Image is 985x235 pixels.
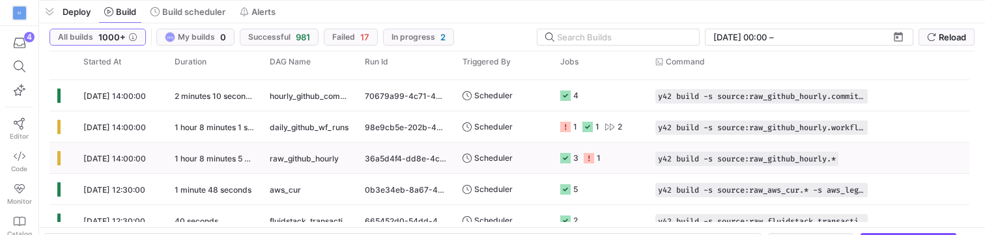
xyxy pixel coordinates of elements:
[178,33,215,42] span: My builds
[357,111,455,142] div: 98e9cb5e-202b-4a8f-b587-92adc34caec4
[440,32,446,42] span: 2
[50,111,971,143] div: Press SPACE to select this row.
[658,92,865,101] span: y42 build -s source:raw_github_hourly.commits+
[474,143,513,173] span: Scheduler
[919,29,975,46] button: Reload
[251,7,276,17] span: Alerts
[116,7,136,17] span: Build
[83,216,145,226] span: [DATE] 12:30:00
[573,174,578,204] div: 5
[365,57,388,66] span: Run Id
[162,7,225,17] span: Build scheduler
[83,185,145,195] span: [DATE] 12:30:00
[83,154,146,163] span: [DATE] 14:00:00
[83,91,146,101] span: [DATE] 14:00:00
[50,29,146,46] button: All builds1000+
[573,143,578,173] div: 3
[63,7,91,17] span: Deploy
[5,31,33,55] button: 4
[474,80,513,111] span: Scheduler
[270,174,301,205] span: aws_cur
[98,32,126,42] span: 1000+
[557,32,689,42] input: Search Builds
[58,33,93,42] span: All builds
[618,111,622,142] div: 2
[658,217,865,226] span: y42 build -s source:raw_fluidstack_transactions.* -s fluidstack_transactions
[175,122,271,132] y42-duration: 1 hour 8 minutes 1 second
[939,32,966,42] span: Reload
[240,29,319,46] button: Successful981
[777,32,862,42] input: End datetime
[357,80,455,111] div: 70679a99-4c71-4ba3-a587-64dc55db7b81
[220,32,226,42] span: 0
[83,122,146,132] span: [DATE] 14:00:00
[10,132,29,140] span: Editor
[296,32,310,42] span: 981
[175,154,276,163] y42-duration: 1 hour 8 minutes 5 seconds
[5,2,33,24] a: M
[165,32,175,42] div: YPS
[597,143,601,173] div: 1
[658,123,865,132] span: y42 build -s source:raw_github_hourly.workflow_runs+ -s source:raw_prod_dp_[DOMAIN_NAME]_sdlc_war...
[324,29,378,46] button: Failed17
[769,32,774,42] span: –
[573,80,578,111] div: 4
[5,113,33,145] a: Editor
[666,57,705,66] span: Command
[270,112,349,143] span: daily_github_wf_runs
[270,81,349,111] span: hourly_github_commits
[175,185,251,195] y42-duration: 1 minute 48 seconds
[98,1,142,23] button: Build
[658,154,836,163] span: y42 build -s source:raw_github_hourly.*
[357,174,455,204] div: 0b3e34eb-8a67-4785-9f9c-237ccc9037aa
[474,174,513,204] span: Scheduler
[595,111,599,142] div: 1
[145,1,231,23] button: Build scheduler
[175,216,218,226] y42-duration: 40 seconds
[463,57,511,66] span: Triggered By
[13,7,26,20] div: M
[5,145,33,178] a: Code
[357,143,455,173] div: 36a5d4f4-dd8e-4c49-bf73-7a93bdbff240
[50,174,971,205] div: Press SPACE to select this row.
[658,186,865,195] span: y42 build -s source:raw_aws_cur.* -s aws_legacy_cur_2022_05_onwards -s aws_cur_2023_10_onwards -s...
[360,32,369,42] span: 17
[175,57,207,66] span: Duration
[474,111,513,142] span: Scheduler
[270,57,311,66] span: DAG Name
[248,33,291,42] span: Successful
[7,197,32,205] span: Monitor
[234,1,281,23] button: Alerts
[5,178,33,210] a: Monitor
[156,29,235,46] button: YPSMy builds0
[83,57,121,66] span: Started At
[713,32,767,42] input: Start datetime
[11,165,27,173] span: Code
[560,57,578,66] span: Jobs
[332,33,355,42] span: Failed
[24,32,35,42] div: 4
[175,91,255,101] y42-duration: 2 minutes 10 seconds
[270,143,339,174] span: raw_github_hourly
[50,80,971,111] div: Press SPACE to select this row.
[392,33,435,42] span: In progress
[573,111,577,142] div: 1
[383,29,454,46] button: In progress2
[50,143,971,174] div: Press SPACE to select this row.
